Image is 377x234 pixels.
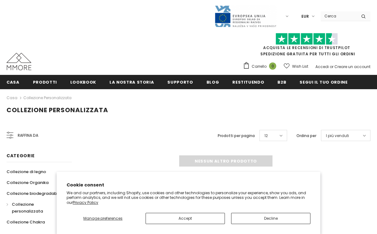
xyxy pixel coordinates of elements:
[7,177,49,188] a: Collezione Organika
[7,169,46,175] span: Collezione di legno
[326,133,349,139] span: I più venduti
[292,63,308,70] span: Wish List
[67,182,310,188] h2: Cookie consent
[109,75,154,89] a: La nostra storia
[301,13,309,20] span: EUR
[252,63,267,70] span: Carrello
[23,95,72,100] a: Collezione personalizzata
[214,5,277,28] img: Javni Razpis
[7,180,49,186] span: Collezione Organika
[232,75,264,89] a: Restituendo
[300,75,347,89] a: Segui il tuo ordine
[7,53,31,70] img: Casi MMORE
[7,166,46,177] a: Collezione di legno
[33,75,57,89] a: Prodotti
[296,133,316,139] label: Ordina per
[7,190,62,196] span: Collezione biodegradabile
[330,64,333,69] span: or
[167,75,193,89] a: supporto
[7,153,35,159] span: Categorie
[315,64,329,69] a: Accedi
[7,199,65,217] a: Collezione personalizzata
[7,75,20,89] a: Casa
[7,188,62,199] a: Collezione biodegradabile
[167,79,193,85] span: supporto
[7,106,108,114] span: Collezione personalizzata
[70,79,96,85] span: Lookbook
[18,132,38,139] span: Raffina da
[277,79,286,85] span: B2B
[207,79,219,85] span: Blog
[284,61,308,72] a: Wish List
[7,79,20,85] span: Casa
[263,45,350,50] a: Acquista le recensioni di TrustPilot
[243,62,279,71] a: Carrello 0
[146,213,225,224] button: Accept
[33,79,57,85] span: Prodotti
[232,79,264,85] span: Restituendo
[300,79,347,85] span: Segui il tuo ordine
[214,13,277,19] a: Javni Razpis
[7,219,45,225] span: Collezione Chakra
[207,75,219,89] a: Blog
[12,201,43,214] span: Collezione personalizzata
[73,200,98,205] a: Privacy Policy
[231,213,310,224] button: Decline
[334,64,370,69] a: Creare un account
[109,79,154,85] span: La nostra storia
[243,36,370,57] span: SPEDIZIONE GRATUITA PER TUTTI GLI ORDINI
[321,11,356,21] input: Search Site
[277,75,286,89] a: B2B
[70,75,96,89] a: Lookbook
[218,133,255,139] label: Prodotti per pagina
[264,133,268,139] span: 12
[7,94,17,102] a: Casa
[67,190,310,205] p: We and our partners, including Shopify, use cookies and other technologies to personalize your ex...
[276,33,338,45] img: Fidati di Pilot Stars
[269,62,276,70] span: 0
[67,213,139,224] button: Manage preferences
[7,217,45,227] a: Collezione Chakra
[83,216,123,221] span: Manage preferences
